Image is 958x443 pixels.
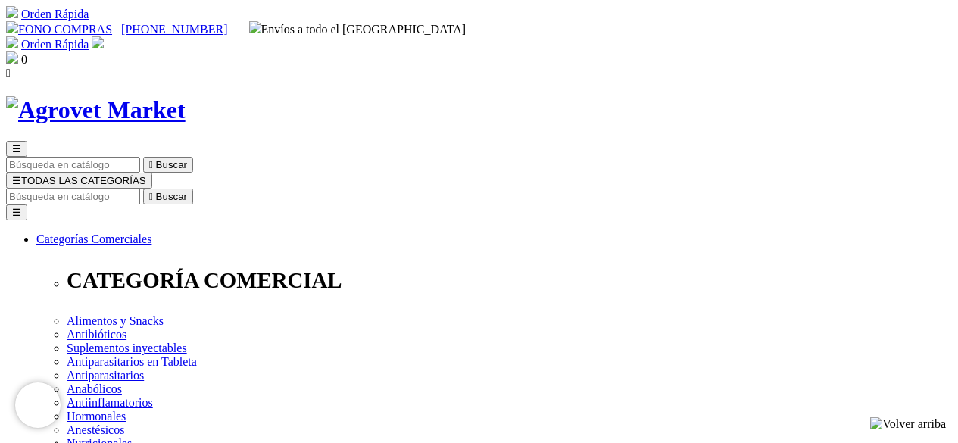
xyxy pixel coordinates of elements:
[92,38,104,51] a: Acceda a su cuenta de cliente
[149,159,153,170] i: 
[67,355,197,368] a: Antiparasitarios en Tableta
[67,314,164,327] a: Alimentos y Snacks
[67,268,952,293] p: CATEGORÍA COMERCIAL
[6,21,18,33] img: phone.svg
[21,8,89,20] a: Orden Rápida
[156,159,187,170] span: Buscar
[870,417,946,431] img: Volver arriba
[67,342,187,354] a: Suplementos inyectables
[12,143,21,154] span: ☰
[6,173,152,189] button: ☰TODAS LAS CATEGORÍAS
[67,410,126,423] a: Hormonales
[121,23,227,36] a: [PHONE_NUMBER]
[67,382,122,395] a: Anabólicos
[6,96,186,124] img: Agrovet Market
[67,369,144,382] a: Antiparasitarios
[67,396,153,409] a: Antiinflamatorios
[6,204,27,220] button: ☰
[12,175,21,186] span: ☰
[36,232,151,245] a: Categorías Comerciales
[6,23,112,36] a: FONO COMPRAS
[156,191,187,202] span: Buscar
[6,51,18,64] img: shopping-bag.svg
[15,382,61,428] iframe: Brevo live chat
[6,67,11,80] i: 
[67,423,124,436] a: Anestésicos
[21,38,89,51] a: Orden Rápida
[6,189,140,204] input: Buscar
[6,36,18,48] img: shopping-cart.svg
[143,189,193,204] button:  Buscar
[143,157,193,173] button:  Buscar
[149,191,153,202] i: 
[6,6,18,18] img: shopping-cart.svg
[6,141,27,157] button: ☰
[249,23,467,36] span: Envíos a todo el [GEOGRAPHIC_DATA]
[67,328,126,341] a: Antibióticos
[92,36,104,48] img: user.svg
[21,53,27,66] span: 0
[249,21,261,33] img: delivery-truck.svg
[6,157,140,173] input: Buscar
